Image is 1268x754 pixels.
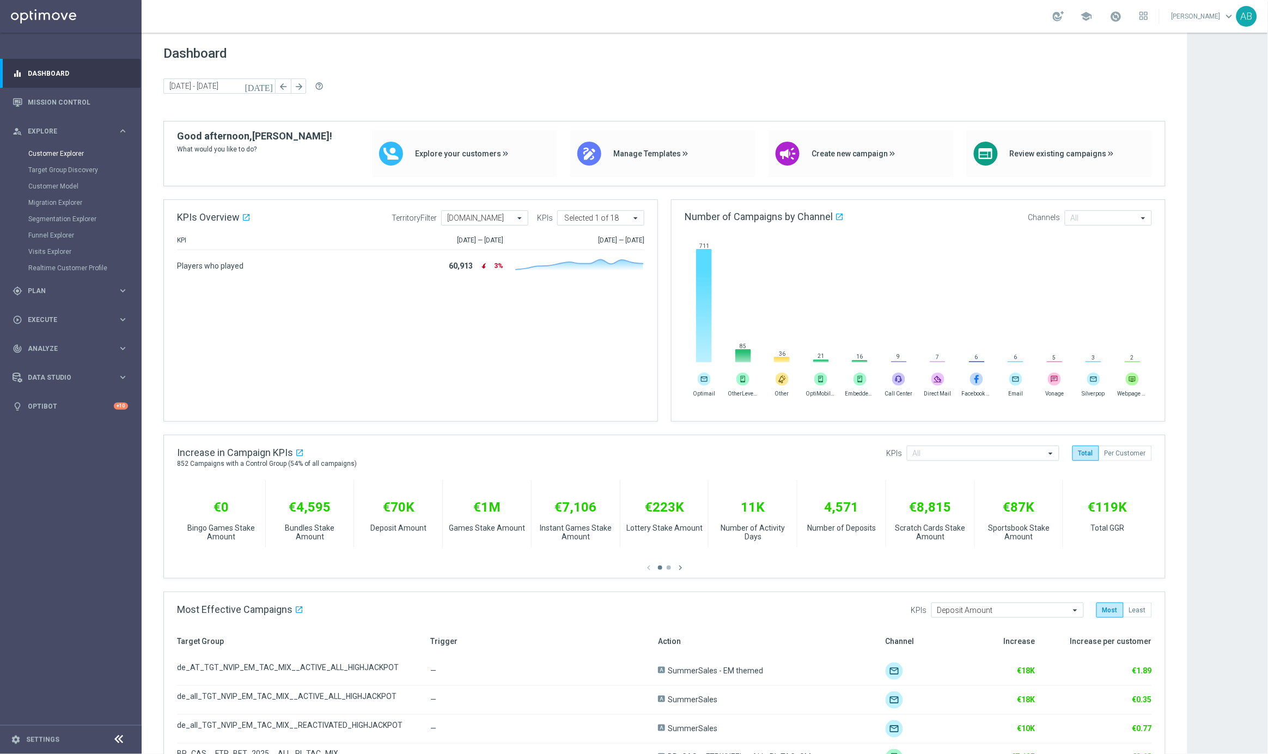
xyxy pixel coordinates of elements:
i: keyboard_arrow_right [118,314,128,325]
div: Segmentation Explorer [28,211,141,227]
div: Mission Control [13,88,128,117]
div: Data Studio [13,373,118,382]
a: Target Group Discovery [28,166,113,174]
a: Mission Control [28,88,128,117]
span: school [1081,10,1093,22]
div: Analyze [13,344,118,354]
i: lightbulb [13,402,22,411]
div: Realtime Customer Profile [28,260,141,276]
a: Visits Explorer [28,247,113,256]
a: Migration Explorer [28,198,113,207]
div: Visits Explorer [28,244,141,260]
a: Optibot [28,392,114,421]
a: Funnel Explorer [28,231,113,240]
div: +10 [114,403,128,410]
span: Analyze [28,345,118,352]
span: Data Studio [28,374,118,381]
button: play_circle_outline Execute keyboard_arrow_right [12,315,129,324]
button: lightbulb Optibot +10 [12,402,129,411]
a: Realtime Customer Profile [28,264,113,272]
i: play_circle_outline [13,315,22,325]
a: Customer Explorer [28,149,113,158]
i: person_search [13,126,22,136]
div: Plan [13,286,118,296]
div: Customer Model [28,178,141,194]
div: Funnel Explorer [28,227,141,244]
div: Dashboard [13,59,128,88]
div: Execute [13,315,118,325]
a: [PERSON_NAME]keyboard_arrow_down [1171,8,1236,25]
a: Segmentation Explorer [28,215,113,223]
button: Mission Control [12,98,129,107]
div: Migration Explorer [28,194,141,211]
a: Settings [26,737,59,743]
div: Customer Explorer [28,145,141,162]
i: keyboard_arrow_right [118,372,128,382]
button: person_search Explore keyboard_arrow_right [12,127,129,136]
button: equalizer Dashboard [12,69,129,78]
i: keyboard_arrow_right [118,126,128,136]
span: Execute [28,317,118,323]
button: Data Studio keyboard_arrow_right [12,373,129,382]
div: Optibot [13,392,128,421]
i: keyboard_arrow_right [118,343,128,354]
i: keyboard_arrow_right [118,285,128,296]
i: gps_fixed [13,286,22,296]
a: Customer Model [28,182,113,191]
i: settings [11,735,21,745]
div: Target Group Discovery [28,162,141,178]
span: Explore [28,128,118,135]
span: keyboard_arrow_down [1223,10,1235,22]
div: AB [1236,6,1257,27]
div: Explore [13,126,118,136]
i: equalizer [13,69,22,78]
button: gps_fixed Plan keyboard_arrow_right [12,287,129,295]
i: track_changes [13,344,22,354]
a: Dashboard [28,59,128,88]
span: Plan [28,288,118,294]
button: track_changes Analyze keyboard_arrow_right [12,344,129,353]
